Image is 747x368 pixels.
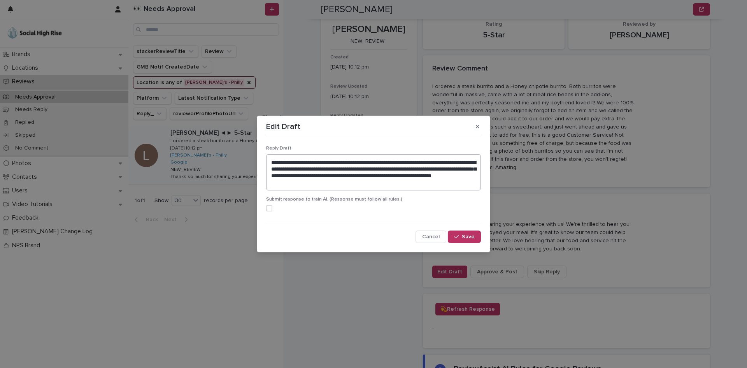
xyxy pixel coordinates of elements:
[266,146,291,151] span: Reply Draft
[266,197,402,202] span: Submit response to train AI. (Response must follow all rules.)
[422,234,440,239] span: Cancel
[448,231,481,243] button: Save
[266,122,300,131] p: Edit Draft
[416,231,446,243] button: Cancel
[462,234,475,239] span: Save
